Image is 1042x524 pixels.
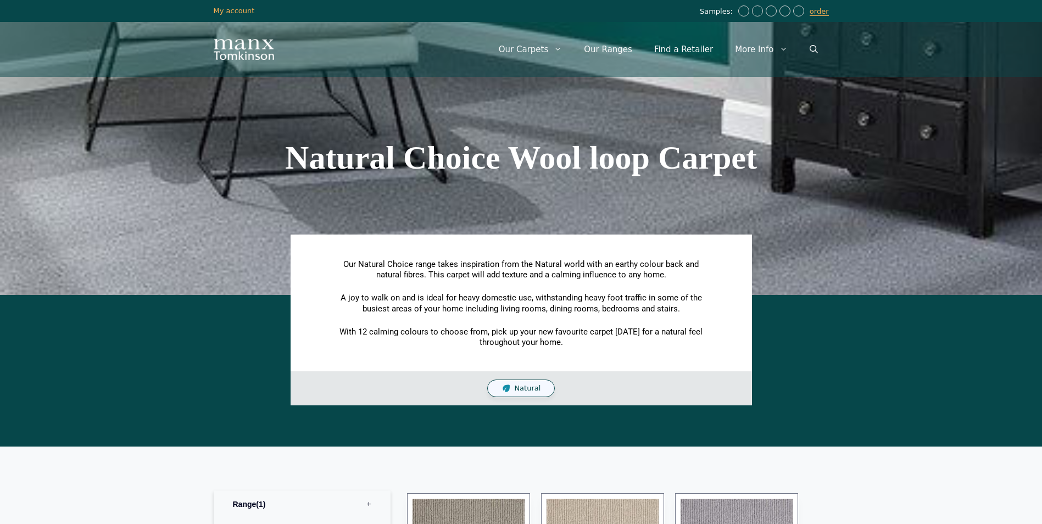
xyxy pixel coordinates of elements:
span: Natural [514,384,540,393]
h1: Natural Choice Wool loop Carpet [214,141,829,174]
a: Our Ranges [573,33,643,66]
a: More Info [724,33,798,66]
p: With 12 calming colours to choose from, pick up your new favourite carpet [DATE] for a natural fe... [332,327,711,348]
a: My account [214,7,255,15]
label: Range [222,490,382,518]
a: order [810,7,829,16]
img: Manx Tomkinson [214,39,274,60]
span: 1 [256,500,265,509]
nav: Primary [488,33,829,66]
p: Our Natural Choice range takes inspiration from the Natural world with an earthy colour back and ... [332,259,711,281]
a: Open Search Bar [799,33,829,66]
a: Our Carpets [488,33,573,66]
p: A joy to walk on and is ideal for heavy domestic use, withstanding heavy foot traffic in some of ... [332,293,711,314]
span: Samples: [700,7,735,16]
a: Find a Retailer [643,33,724,66]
